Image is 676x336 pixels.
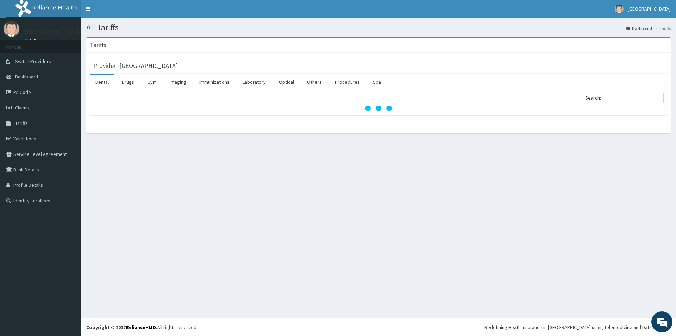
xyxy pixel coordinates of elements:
[81,318,676,336] footer: All rights reserved.
[301,75,327,89] a: Others
[164,75,192,89] a: Imaging
[4,21,19,37] img: User Image
[329,75,365,89] a: Procedures
[90,42,106,48] h3: Tariffs
[194,75,235,89] a: Immunizations
[237,75,271,89] a: Laboratory
[273,75,300,89] a: Optical
[15,58,51,64] span: Switch Providers
[484,324,671,331] div: Redefining Heath Insurance in [GEOGRAPHIC_DATA] using Telemedicine and Data Science!
[86,324,157,330] strong: Copyright © 2017 .
[585,93,664,103] label: Search:
[116,75,140,89] a: Drugs
[653,25,671,31] li: Tariffs
[86,23,671,32] h1: All Tariffs
[126,324,156,330] a: RelianceHMO
[25,28,83,35] p: [GEOGRAPHIC_DATA]
[15,104,29,111] span: Claims
[15,120,28,126] span: Tariffs
[25,38,42,43] a: Online
[626,25,652,31] a: Dashboard
[90,75,114,89] a: Dental
[93,63,178,69] h3: Provider - [GEOGRAPHIC_DATA]
[367,75,387,89] a: Spa
[615,5,624,13] img: User Image
[628,6,671,12] span: [GEOGRAPHIC_DATA]
[364,94,393,122] svg: audio-loading
[142,75,162,89] a: Gym
[15,74,38,80] span: Dashboard
[603,93,664,103] input: Search:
